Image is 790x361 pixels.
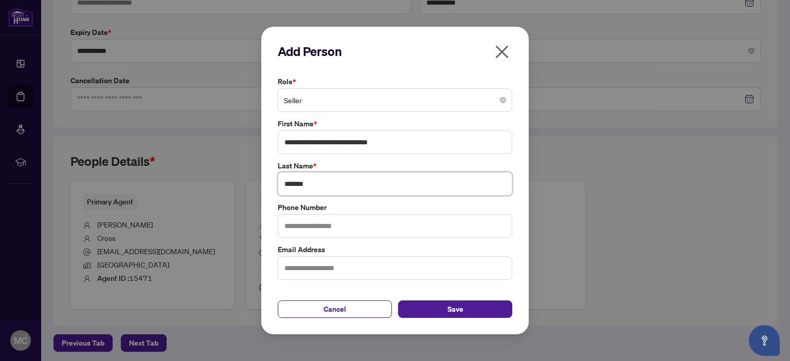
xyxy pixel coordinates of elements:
span: Save [447,301,463,317]
label: Phone Number [278,202,512,213]
label: Role [278,76,512,87]
span: Seller [284,90,506,110]
span: close [494,44,510,60]
label: Last Name [278,160,512,172]
label: First Name [278,118,512,129]
label: Email Address [278,244,512,255]
button: Open asap [749,325,780,356]
span: close-circle [500,97,506,103]
span: Cancel [324,301,346,317]
button: Cancel [278,300,392,318]
button: Save [398,300,512,318]
h2: Add Person [278,43,512,60]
